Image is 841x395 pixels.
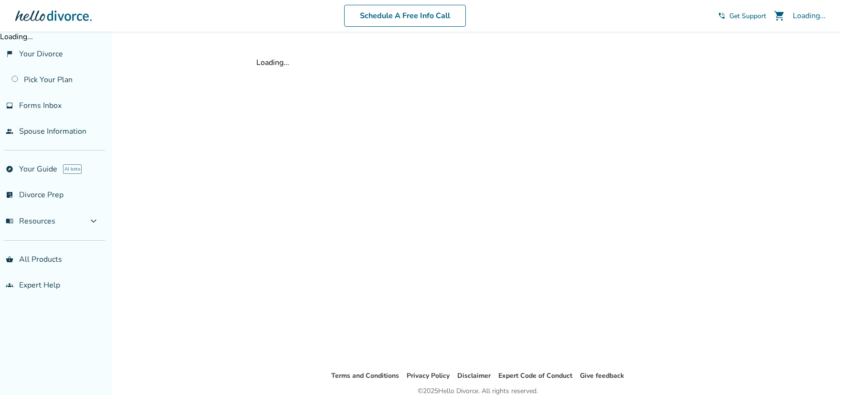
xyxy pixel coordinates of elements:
span: people [6,128,13,135]
span: flag_2 [6,50,13,58]
div: Loading... [256,57,699,68]
a: Schedule A Free Info Call [344,5,466,27]
span: inbox [6,102,13,109]
span: Forms Inbox [19,100,62,111]
span: Get Support [729,11,766,21]
span: Resources [6,216,55,226]
li: Disclaimer [457,370,491,382]
span: groups [6,281,13,289]
span: shopping_basket [6,256,13,263]
a: Terms and Conditions [331,371,399,380]
span: expand_more [88,215,99,227]
a: Privacy Policy [407,371,450,380]
span: phone_in_talk [718,12,725,20]
a: phone_in_talkGet Support [718,11,766,21]
span: shopping_cart [774,10,785,21]
span: menu_book [6,217,13,225]
span: list_alt_check [6,191,13,199]
span: AI beta [63,164,82,174]
li: Give feedback [580,370,624,382]
div: Loading... [793,11,826,21]
span: explore [6,165,13,173]
a: Expert Code of Conduct [498,371,572,380]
